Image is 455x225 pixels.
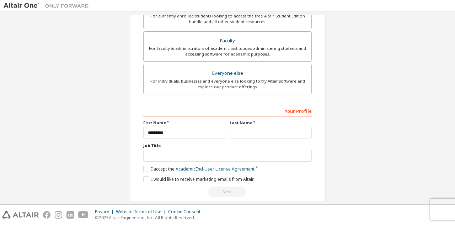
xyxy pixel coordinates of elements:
a: Academic End-User License Agreement [176,166,255,172]
img: Altair One [4,2,92,9]
p: © 2025 Altair Engineering, Inc. All Rights Reserved. [95,215,205,221]
div: For currently enrolled students looking to access the free Altair Student Edition bundle and all ... [148,13,307,25]
img: altair_logo.svg [2,211,39,219]
img: linkedin.svg [66,211,74,219]
img: youtube.svg [78,211,89,219]
div: Faculty [148,36,307,46]
label: First Name [143,120,225,126]
label: I would like to receive marketing emails from Altair [143,176,254,182]
div: Your Profile [143,105,312,116]
div: Email already exists [143,187,312,197]
div: Privacy [95,209,116,215]
label: Job Title [143,143,312,148]
div: For individuals, businesses and everyone else looking to try Altair software and explore our prod... [148,78,307,90]
div: Everyone else [148,68,307,78]
div: Cookie Consent [168,209,205,215]
img: instagram.svg [55,211,62,219]
img: facebook.svg [43,211,50,219]
label: Last Name [230,120,312,126]
div: Website Terms of Use [116,209,168,215]
div: For faculty & administrators of academic institutions administering students and accessing softwa... [148,46,307,57]
label: I accept the [143,166,255,172]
